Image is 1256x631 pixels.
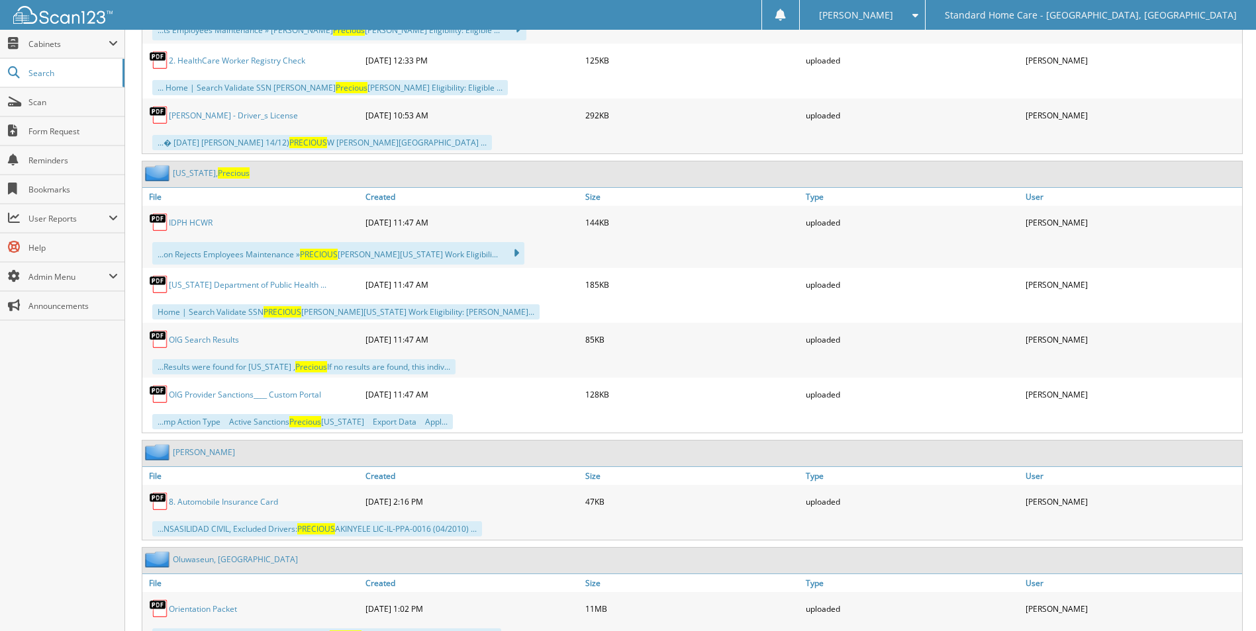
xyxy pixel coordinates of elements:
[28,38,109,50] span: Cabinets
[802,209,1022,235] div: uploaded
[149,105,169,125] img: PDF.png
[1022,47,1242,73] div: [PERSON_NAME]
[362,595,582,622] div: [DATE] 1:02 PM
[152,521,482,536] div: ...NSASILIDAD CIVIL, Excluded Drivers: AKINYELE LIC-IL-PPA-0016 (04/2010) ...
[152,80,508,95] div: ... Home | Search Validate SSN [PERSON_NAME] [PERSON_NAME] Eligibility: Eligible ...
[582,381,802,407] div: 128KB
[945,11,1237,19] span: Standard Home Care - [GEOGRAPHIC_DATA], [GEOGRAPHIC_DATA]
[802,488,1022,515] div: uploaded
[13,6,113,24] img: scan123-logo-white.svg
[169,389,321,400] a: OIG Provider Sanctions____ Custom Portal
[802,271,1022,298] div: uploaded
[145,444,173,460] img: folder2.png
[295,361,327,372] span: Precious
[362,209,582,235] div: [DATE] 11:47 AM
[169,217,213,228] a: IDPH HCWR
[152,304,540,319] div: Home | Search Validate SSN [PERSON_NAME][US_STATE] Work Eligibility: [PERSON_NAME]...
[173,554,298,565] a: Oluwaseun, [GEOGRAPHIC_DATA]
[145,165,173,181] img: folder2.png
[149,274,169,294] img: PDF.png
[362,326,582,353] div: [DATE] 11:47 AM
[362,467,582,485] a: Created
[1022,381,1242,407] div: [PERSON_NAME]
[802,188,1022,206] a: Type
[149,212,169,232] img: PDF.png
[28,184,118,195] span: Bookmarks
[169,55,305,66] a: 2. HealthCare Worker Registry Check
[28,97,118,108] span: Scan
[142,188,362,206] a: File
[1022,188,1242,206] a: User
[362,188,582,206] a: Created
[1022,488,1242,515] div: [PERSON_NAME]
[582,47,802,73] div: 125KB
[362,47,582,73] div: [DATE] 12:33 PM
[149,384,169,404] img: PDF.png
[28,67,116,79] span: Search
[142,574,362,592] a: File
[173,167,250,179] a: [US_STATE],Precious
[819,11,893,19] span: [PERSON_NAME]
[149,491,169,511] img: PDF.png
[802,381,1022,407] div: uploaded
[1022,595,1242,622] div: [PERSON_NAME]
[152,242,524,265] div: ...on Rejects Employees Maintenance » [PERSON_NAME][US_STATE] Work Eligibili...
[152,359,456,374] div: ...Results were found for [US_STATE] , If no results are found, this indiv...
[169,279,326,290] a: [US_STATE] Department of Public Health ...
[1022,102,1242,128] div: [PERSON_NAME]
[28,300,118,312] span: Announcements
[289,416,321,427] span: Precious
[802,574,1022,592] a: Type
[802,595,1022,622] div: uploaded
[297,523,335,534] span: PRECIOUS
[362,488,582,515] div: [DATE] 2:16 PM
[28,242,118,253] span: Help
[149,329,169,349] img: PDF.png
[582,271,802,298] div: 185KB
[1022,574,1242,592] a: User
[333,24,365,36] span: Precious
[218,167,250,179] span: Precious
[802,467,1022,485] a: Type
[289,137,327,148] span: PRECIOUS
[28,213,109,224] span: User Reports
[582,595,802,622] div: 11MB
[1022,209,1242,235] div: [PERSON_NAME]
[149,50,169,70] img: PDF.png
[802,47,1022,73] div: uploaded
[362,381,582,407] div: [DATE] 11:47 AM
[582,326,802,353] div: 85KB
[300,249,338,260] span: PRECIOUS
[142,467,362,485] a: File
[173,446,235,458] a: [PERSON_NAME]
[1022,271,1242,298] div: [PERSON_NAME]
[149,599,169,618] img: PDF.png
[152,135,492,150] div: ...� [DATE] [PERSON_NAME] 14/12) W [PERSON_NAME][GEOGRAPHIC_DATA] ...
[362,271,582,298] div: [DATE] 11:47 AM
[28,271,109,282] span: Admin Menu
[802,326,1022,353] div: uploaded
[28,126,118,137] span: Form Request
[336,82,367,93] span: Precious
[169,603,237,614] a: Orientation Packet
[582,188,802,206] a: Size
[582,467,802,485] a: Size
[362,102,582,128] div: [DATE] 10:53 AM
[1022,326,1242,353] div: [PERSON_NAME]
[362,574,582,592] a: Created
[264,306,301,317] span: PRECIOUS
[169,110,298,121] a: [PERSON_NAME] - Driver_s License
[152,414,453,429] div: ...mp Action Type  Active Sanctions [US_STATE]  Export Data  Appl...
[28,155,118,166] span: Reminders
[145,551,173,568] img: folder2.png
[582,209,802,235] div: 144KB
[582,574,802,592] a: Size
[1022,467,1242,485] a: User
[802,102,1022,128] div: uploaded
[1190,568,1256,631] iframe: Chat Widget
[582,102,802,128] div: 292KB
[169,334,239,345] a: OIG Search Results
[169,496,278,507] a: 8. Automobile Insurance Card
[582,488,802,515] div: 47KB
